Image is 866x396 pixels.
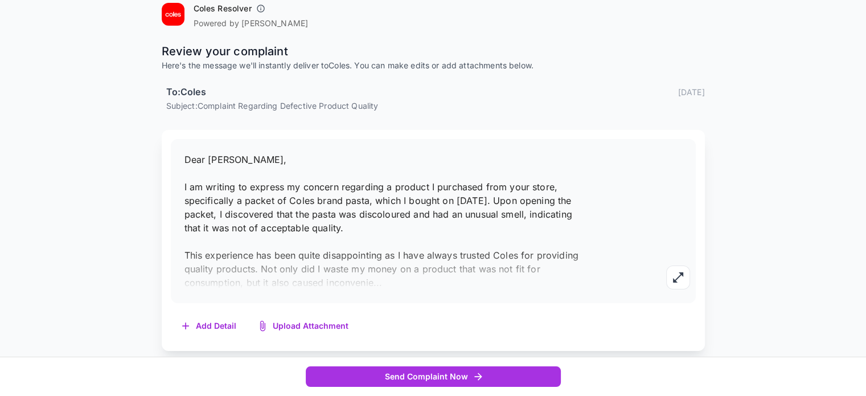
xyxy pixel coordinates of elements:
[374,277,382,288] span: ...
[171,315,248,338] button: Add Detail
[194,3,252,14] h6: Coles Resolver
[248,315,360,338] button: Upload Attachment
[184,154,578,288] span: Dear [PERSON_NAME], I am writing to express my concern regarding a product I purchased from your ...
[162,60,705,71] p: Here's the message we'll instantly deliver to Coles . You can make edits or add attachments below.
[678,86,705,98] p: [DATE]
[166,85,206,100] h6: To: Coles
[162,43,705,60] p: Review your complaint
[162,3,184,26] img: Coles
[306,366,561,387] button: Send Complaint Now
[166,100,705,112] p: Subject: Complaint Regarding Defective Product Quality
[194,18,309,29] p: Powered by [PERSON_NAME]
